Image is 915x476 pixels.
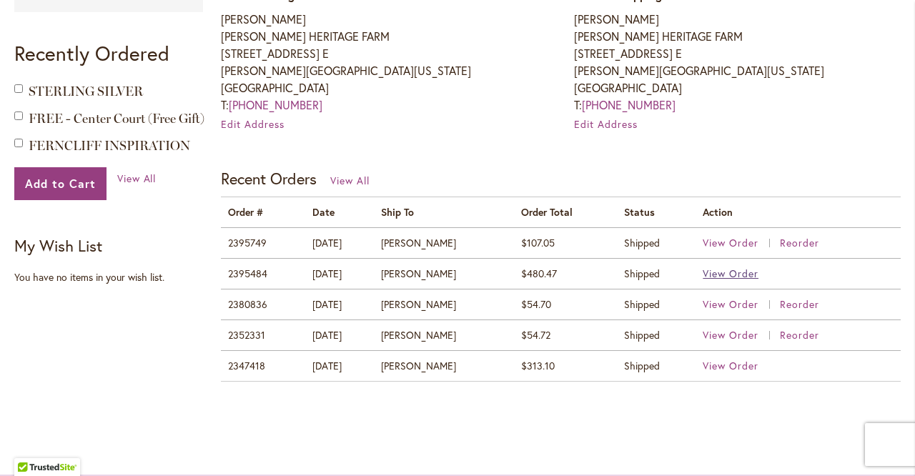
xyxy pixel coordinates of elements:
[703,236,777,249] a: View Order
[703,359,758,372] a: View Order
[703,297,777,311] a: View Order
[305,227,374,258] td: [DATE]
[703,267,758,280] a: View Order
[29,111,204,127] span: FREE - Center Court (Free Gift)
[221,117,285,131] a: Edit Address
[374,197,514,227] th: Ship To
[780,328,819,342] a: Reorder
[305,258,374,289] td: [DATE]
[11,425,51,465] iframe: Launch Accessibility Center
[703,328,777,342] a: View Order
[514,197,618,227] th: Order Total
[117,172,157,186] a: View All
[330,174,370,187] a: View All
[14,235,102,256] strong: My Wish List
[229,97,322,112] a: [PHONE_NUMBER]
[374,319,514,350] td: [PERSON_NAME]
[221,168,317,189] strong: Recent Orders
[221,350,305,381] td: 2347418
[521,359,555,372] span: $313.10
[14,270,212,284] div: You have no items in your wish list.
[221,11,548,114] address: [PERSON_NAME] [PERSON_NAME] HERITAGE FARM [STREET_ADDRESS] E [PERSON_NAME][GEOGRAPHIC_DATA][US_ST...
[582,97,676,112] a: [PHONE_NUMBER]
[521,236,555,249] span: $107.05
[221,227,305,258] td: 2395749
[521,267,557,280] span: $480.47
[221,258,305,289] td: 2395484
[374,258,514,289] td: [PERSON_NAME]
[374,350,514,381] td: [PERSON_NAME]
[14,167,107,200] button: Add to Cart
[617,197,696,227] th: Status
[780,297,819,311] a: Reorder
[521,297,551,311] span: $54.70
[703,328,758,342] span: View Order
[117,172,157,185] span: View All
[221,319,305,350] td: 2352331
[703,236,758,249] span: View Order
[574,117,638,131] a: Edit Address
[780,236,819,249] a: Reorder
[374,227,514,258] td: [PERSON_NAME]
[221,289,305,319] td: 2380836
[305,319,374,350] td: [DATE]
[617,227,696,258] td: Shipped
[521,328,550,342] span: $54.72
[696,197,901,227] th: Action
[221,197,305,227] th: Order #
[617,258,696,289] td: Shipped
[574,11,901,114] address: [PERSON_NAME] [PERSON_NAME] HERITAGE FARM [STREET_ADDRESS] E [PERSON_NAME][GEOGRAPHIC_DATA][US_ST...
[305,350,374,381] td: [DATE]
[617,319,696,350] td: Shipped
[29,84,143,99] a: STERLING SILVER
[305,197,374,227] th: Date
[617,350,696,381] td: Shipped
[25,176,96,191] span: Add to Cart
[14,40,169,66] strong: Recently Ordered
[305,289,374,319] td: [DATE]
[617,289,696,319] td: Shipped
[374,289,514,319] td: [PERSON_NAME]
[703,297,758,311] span: View Order
[29,138,190,154] a: FERNCLIFF INSPIRATION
